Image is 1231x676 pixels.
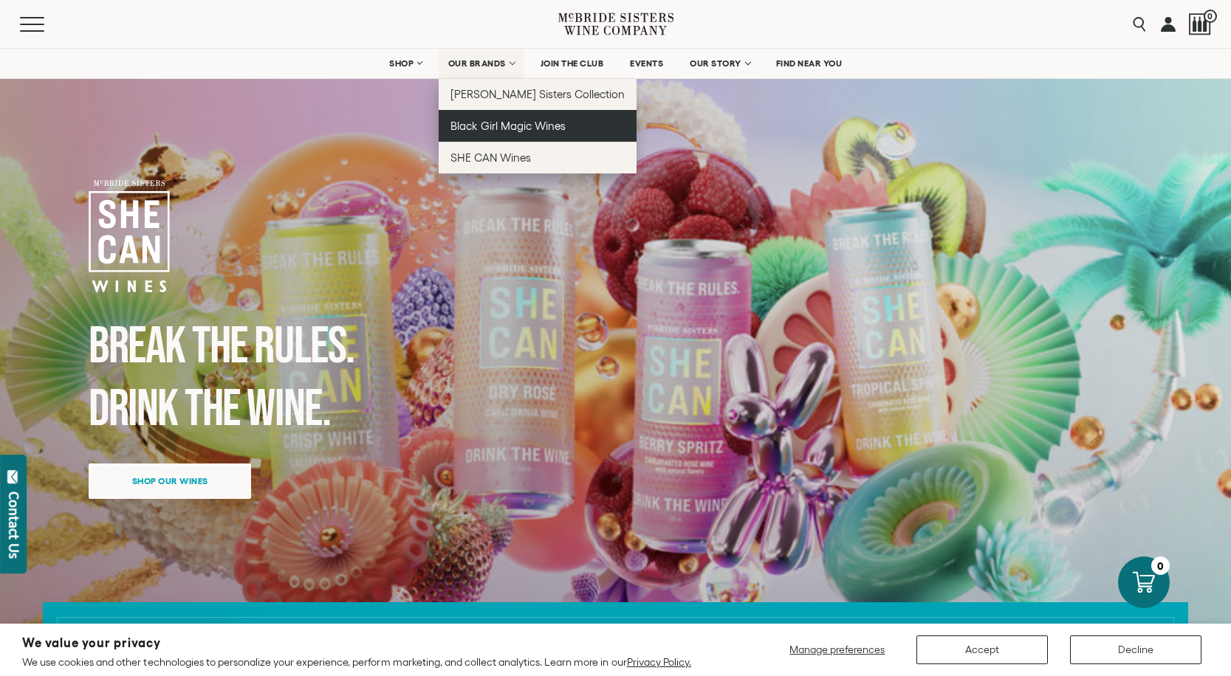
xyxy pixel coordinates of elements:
span: JOIN THE CLUB [541,58,604,69]
a: [PERSON_NAME] Sisters Collection [439,78,637,110]
a: JOIN THE CLUB [531,49,614,78]
a: EVENTS [620,49,673,78]
span: OUR STORY [690,58,741,69]
p: We use cookies and other technologies to personalize your experience, perform marketing, and coll... [22,655,691,669]
button: Manage preferences [781,635,894,664]
button: Accept [916,635,1048,664]
span: 0 [1204,10,1217,23]
a: SHOP [380,49,431,78]
div: Contact Us [7,492,21,559]
span: Black Girl Magic Wines [450,120,566,132]
span: the [185,379,240,441]
span: Rules. [254,316,354,378]
span: Wine. [247,379,330,441]
a: Black Girl Magic Wines [439,110,637,142]
span: Break [89,316,185,378]
span: SHE CAN Wines [450,151,531,164]
button: Decline [1070,635,1201,664]
span: OUR BRANDS [448,58,506,69]
span: Manage preferences [789,644,885,655]
span: SHOP [389,58,414,69]
a: FIND NEAR YOU [767,49,852,78]
span: [PERSON_NAME] Sisters Collection [450,88,625,100]
span: the [192,316,247,378]
a: Shop our wines [89,463,251,499]
a: OUR STORY [680,49,759,78]
span: FIND NEAR YOU [776,58,843,69]
div: 0 [1151,556,1170,575]
span: Drink [89,379,178,441]
h2: We value your privacy [22,637,691,649]
span: EVENTS [630,58,663,69]
button: Mobile Menu Trigger [20,17,73,32]
a: OUR BRANDS [439,49,524,78]
span: Shop our wines [106,466,234,495]
a: Privacy Policy. [627,656,691,668]
a: SHE CAN Wines [439,142,637,173]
